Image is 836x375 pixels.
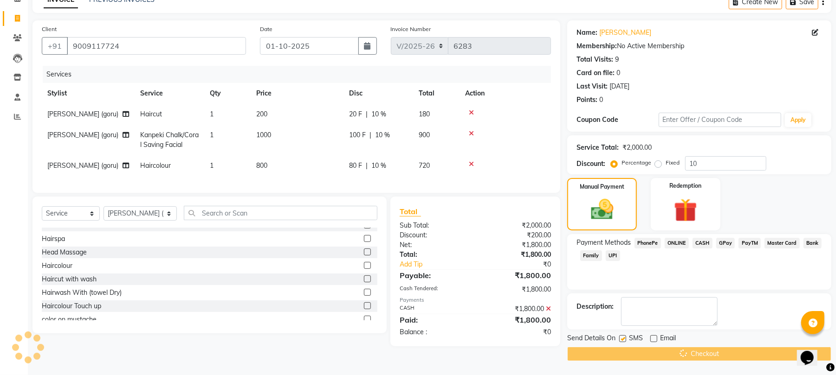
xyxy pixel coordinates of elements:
label: Fixed [666,159,680,167]
div: 9 [615,55,619,64]
span: PayTM [739,238,761,248]
img: _cash.svg [584,197,621,222]
div: Balance : [393,327,475,337]
div: ₹1,800.00 [475,250,558,260]
a: [PERSON_NAME] [599,28,651,38]
span: ONLINE [665,238,689,248]
span: 180 [419,110,430,118]
label: Client [42,25,57,33]
span: Bank [804,238,822,248]
span: [PERSON_NAME] (goru) [47,110,118,118]
div: Total: [393,250,475,260]
span: 800 [256,161,267,170]
div: CASH [393,304,475,314]
span: | [366,109,368,119]
span: 1 [210,110,214,118]
span: SMS [629,333,643,345]
div: Last Visit: [577,82,608,91]
span: GPay [716,238,735,248]
div: Hairspa [42,234,65,244]
span: 720 [419,161,430,170]
div: Points: [577,95,597,105]
label: Invoice Number [391,25,431,33]
div: Service Total: [577,143,619,153]
div: Haircut with wash [42,274,97,284]
span: 1 [210,131,214,139]
label: Redemption [669,182,701,190]
div: Sub Total: [393,221,475,230]
label: Date [260,25,272,33]
span: Send Details On [567,333,616,345]
div: ₹2,000.00 [475,221,558,230]
div: Head Massage [42,248,87,257]
span: Payment Methods [577,238,631,248]
span: 80 F [349,161,362,171]
div: No Active Membership [577,41,822,51]
th: Total [413,83,460,104]
div: [DATE] [609,82,629,91]
span: Kanpeki Chalk/Coral Saving Facial [140,131,199,149]
th: Action [460,83,551,104]
span: Master Card [765,238,800,248]
th: Disc [343,83,413,104]
span: Haircut [140,110,162,118]
span: Email [660,333,676,345]
span: 1000 [256,131,271,139]
div: ₹1,800.00 [475,285,558,294]
span: 20 F [349,109,362,119]
div: ₹2,000.00 [622,143,652,153]
span: 1 [210,161,214,170]
div: 0 [599,95,603,105]
span: | [366,161,368,171]
div: Coupon Code [577,115,658,125]
span: Total [400,207,421,216]
th: Stylist [42,83,135,104]
span: | [369,130,371,140]
div: Payable: [393,270,475,281]
label: Manual Payment [580,183,624,191]
span: Haircolour [140,161,171,170]
div: Net: [393,240,475,250]
a: Add Tip [393,260,489,269]
div: Total Visits: [577,55,613,64]
span: 900 [419,131,430,139]
span: CASH [693,238,713,248]
div: ₹1,800.00 [475,240,558,250]
span: UPI [606,250,620,261]
th: Price [251,83,343,104]
div: ₹1,800.00 [475,314,558,325]
div: ₹0 [475,327,558,337]
div: Cash Tendered: [393,285,475,294]
div: Discount: [393,230,475,240]
span: 10 % [371,109,386,119]
img: _gift.svg [667,196,705,225]
span: 10 % [375,130,390,140]
span: [PERSON_NAME] (goru) [47,131,118,139]
span: 100 F [349,130,366,140]
span: 10 % [371,161,386,171]
div: color on mustache [42,315,97,324]
div: ₹0 [489,260,558,269]
div: 0 [616,68,620,78]
div: Description: [577,302,614,311]
span: PhonePe [635,238,661,248]
iframe: chat widget [797,338,827,366]
span: Family [580,250,602,261]
div: Name: [577,28,597,38]
div: Services [43,66,558,83]
div: Payments [400,296,551,304]
input: Search or Scan [184,206,377,220]
div: Card on file: [577,68,615,78]
div: Discount: [577,159,605,169]
div: ₹1,800.00 [475,304,558,314]
button: Apply [785,113,811,127]
div: Haircolour [42,261,72,271]
th: Service [135,83,204,104]
div: ₹1,800.00 [475,270,558,281]
span: 200 [256,110,267,118]
input: Enter Offer / Coupon Code [659,113,781,127]
div: Membership: [577,41,617,51]
span: [PERSON_NAME] (goru) [47,161,118,170]
div: Paid: [393,314,475,325]
button: +91 [42,37,68,55]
